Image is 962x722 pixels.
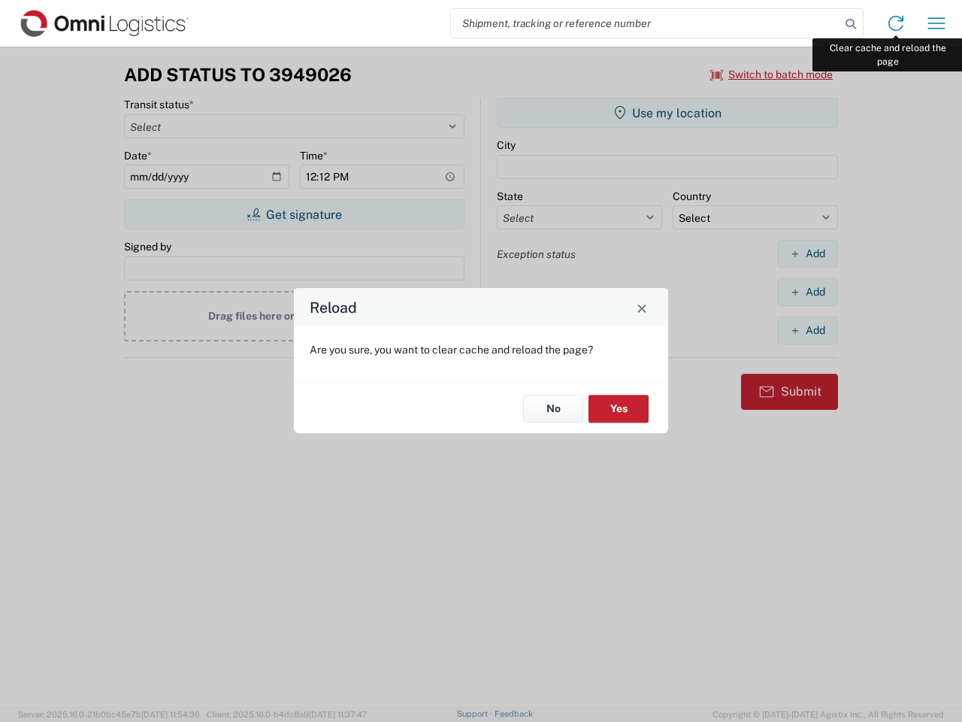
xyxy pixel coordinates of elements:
button: No [523,395,583,423]
button: Yes [588,395,649,423]
input: Shipment, tracking or reference number [451,9,840,38]
h4: Reload [310,297,357,319]
button: Close [631,297,652,318]
p: Are you sure, you want to clear cache and reload the page? [310,343,652,356]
